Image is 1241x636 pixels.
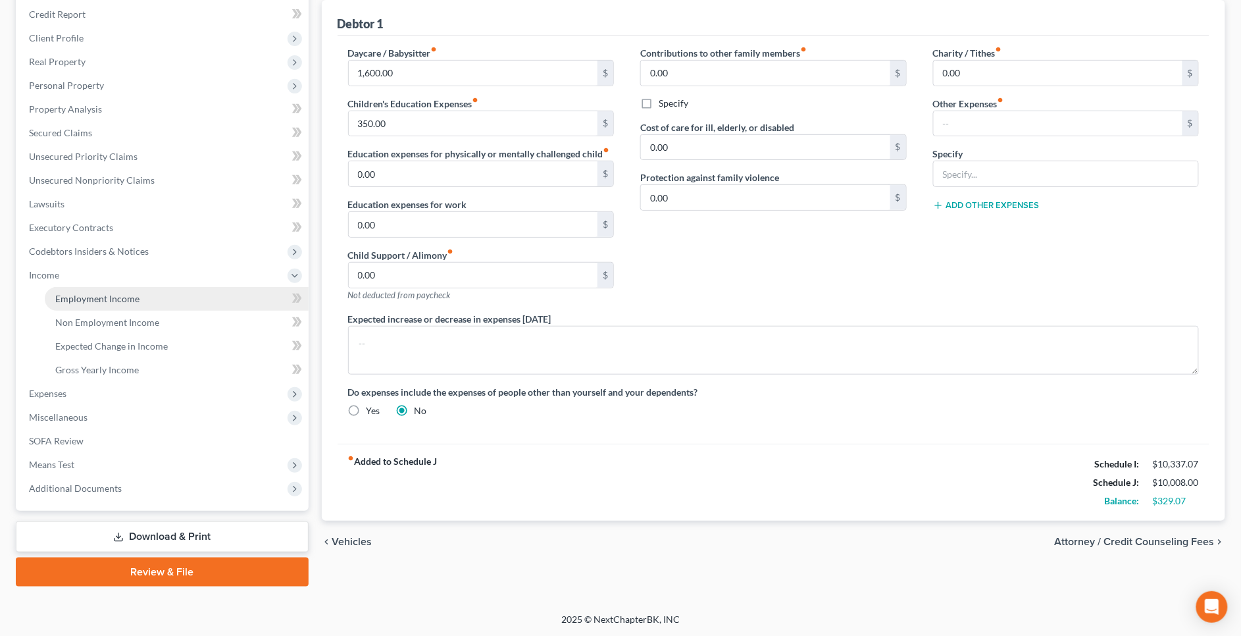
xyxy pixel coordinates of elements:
[18,97,309,121] a: Property Analysis
[641,135,890,160] input: --
[1153,494,1199,508] div: $329.07
[29,222,113,233] span: Executory Contracts
[55,340,168,352] span: Expected Change in Income
[29,103,102,115] span: Property Analysis
[933,200,1040,211] button: Add Other Expenses
[18,145,309,169] a: Unsecured Priority Claims
[45,358,309,382] a: Gross Yearly Income
[472,97,479,103] i: fiber_manual_record
[45,287,309,311] a: Employment Income
[640,120,794,134] label: Cost of care for ill, elderly, or disabled
[29,483,122,494] span: Additional Documents
[348,147,610,161] label: Education expenses for physically or mentally challenged child
[29,80,104,91] span: Personal Property
[1215,537,1225,547] i: chevron_right
[1094,477,1140,488] strong: Schedule J:
[55,317,159,328] span: Non Employment Income
[1055,537,1215,547] span: Attorney / Credit Counseling Fees
[933,147,963,161] label: Specify
[1182,61,1198,86] div: $
[1153,476,1199,489] div: $10,008.00
[348,455,355,462] i: fiber_manual_record
[1196,591,1228,623] div: Open Intercom Messenger
[29,32,84,43] span: Client Profile
[29,246,149,257] span: Codebtors Insiders & Notices
[29,269,59,280] span: Income
[597,111,613,136] div: $
[29,435,84,446] span: SOFA Review
[641,61,890,86] input: --
[348,312,551,326] label: Expected increase or decrease in expenses [DATE]
[18,192,309,216] a: Lawsuits
[603,147,610,153] i: fiber_manual_record
[349,263,598,288] input: --
[800,46,807,53] i: fiber_manual_record
[45,334,309,358] a: Expected Change in Income
[597,263,613,288] div: $
[659,97,688,110] label: Specify
[18,429,309,453] a: SOFA Review
[29,411,88,423] span: Miscellaneous
[29,56,86,67] span: Real Property
[45,311,309,334] a: Non Employment Income
[29,151,138,162] span: Unsecured Priority Claims
[934,61,1183,86] input: --
[322,537,372,547] button: chevron_left Vehicles
[348,290,451,300] span: Not deducted from paycheck
[415,404,427,417] label: No
[998,97,1004,103] i: fiber_manual_record
[640,46,807,60] label: Contributions to other family members
[367,404,380,417] label: Yes
[431,46,438,53] i: fiber_manual_record
[348,46,438,60] label: Daycare / Babysitter
[29,459,74,470] span: Means Test
[934,111,1183,136] input: --
[332,537,372,547] span: Vehicles
[349,161,598,186] input: --
[55,293,139,304] span: Employment Income
[996,46,1002,53] i: fiber_manual_record
[933,46,1002,60] label: Charity / Tithes
[348,97,479,111] label: Children's Education Expenses
[1095,458,1140,469] strong: Schedule I:
[348,385,1200,399] label: Do expenses include the expenses of people other than yourself and your dependents?
[890,185,906,210] div: $
[641,185,890,210] input: --
[1153,458,1199,471] div: $10,337.07
[16,521,309,552] a: Download & Print
[18,3,309,26] a: Credit Report
[348,455,438,510] strong: Added to Schedule J
[29,388,66,399] span: Expenses
[348,248,454,262] label: Child Support / Alimony
[597,212,613,237] div: $
[29,9,86,20] span: Credit Report
[29,174,155,186] span: Unsecured Nonpriority Claims
[933,97,1004,111] label: Other Expenses
[55,364,139,375] span: Gross Yearly Income
[349,212,598,237] input: --
[349,111,598,136] input: --
[1182,111,1198,136] div: $
[597,161,613,186] div: $
[348,198,467,211] label: Education expenses for work
[18,169,309,192] a: Unsecured Nonpriority Claims
[338,16,384,32] div: Debtor 1
[349,61,598,86] input: --
[890,61,906,86] div: $
[890,135,906,160] div: $
[18,216,309,240] a: Executory Contracts
[934,161,1199,186] input: Specify...
[640,171,779,184] label: Protection against family violence
[16,558,309,587] a: Review & File
[597,61,613,86] div: $
[447,248,454,255] i: fiber_manual_record
[18,121,309,145] a: Secured Claims
[29,127,92,138] span: Secured Claims
[322,537,332,547] i: chevron_left
[1105,495,1140,506] strong: Balance:
[29,198,64,209] span: Lawsuits
[1055,537,1225,547] button: Attorney / Credit Counseling Fees chevron_right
